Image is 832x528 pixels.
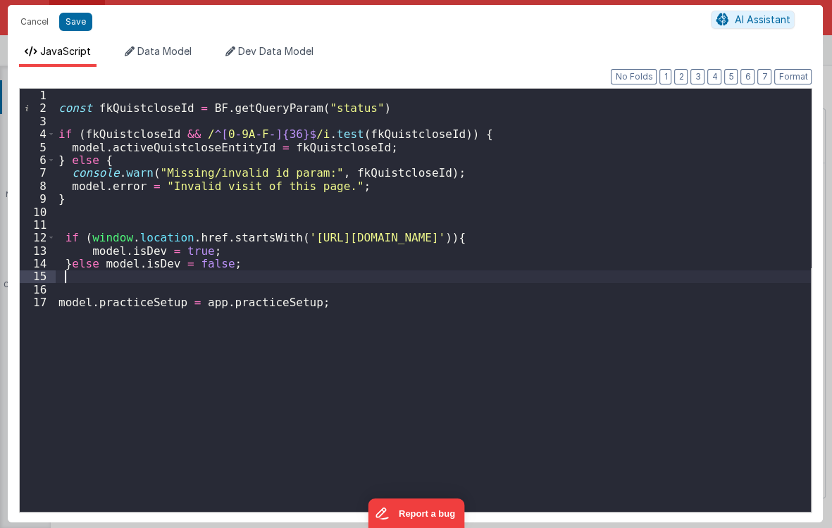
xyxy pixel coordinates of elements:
div: 6 [20,153,56,166]
span: Data Model [137,45,192,57]
div: 14 [20,257,56,270]
button: No Folds [611,69,657,84]
span: Dev Data Model [238,45,313,57]
iframe: Marker.io feedback button [368,498,464,528]
div: 1 [20,89,56,101]
div: 16 [20,283,56,296]
div: 13 [20,244,56,257]
button: 5 [724,69,738,84]
button: Cancel [13,12,56,32]
button: Save [59,13,92,31]
div: 11 [20,218,56,231]
div: 2 [20,101,56,114]
button: 1 [659,69,671,84]
button: AI Assistant [711,11,795,29]
button: 2 [674,69,688,84]
button: 3 [690,69,704,84]
div: 12 [20,231,56,244]
div: 4 [20,127,56,140]
div: 5 [20,141,56,153]
div: 3 [20,115,56,127]
button: 7 [757,69,771,84]
div: 10 [20,206,56,218]
button: 6 [740,69,755,84]
div: 9 [20,192,56,205]
button: Format [774,69,812,84]
button: 4 [707,69,721,84]
div: 15 [20,270,56,282]
span: AI Assistant [734,13,790,25]
div: 17 [20,296,56,308]
span: JavaScript [40,45,91,57]
div: 8 [20,180,56,192]
div: 7 [20,166,56,179]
